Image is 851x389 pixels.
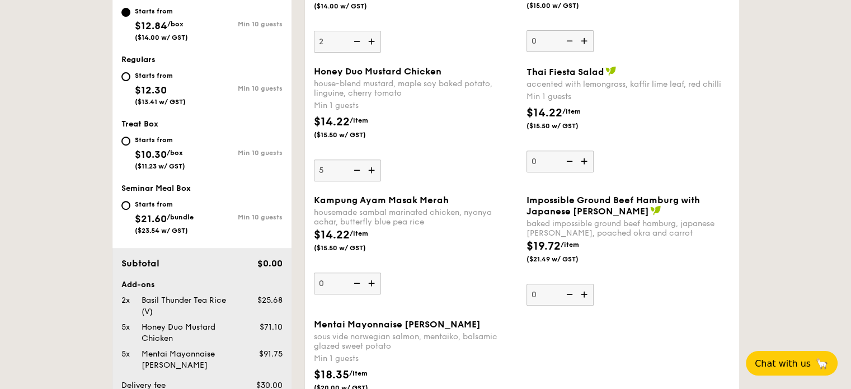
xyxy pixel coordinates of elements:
div: Basil Thunder Tea Rice (V) [137,295,239,317]
span: ($14.00 w/ GST) [135,34,188,41]
img: icon-add.58712e84.svg [577,284,594,305]
img: icon-add.58712e84.svg [364,31,381,52]
span: Treat Box [121,119,158,129]
img: icon-reduce.1d2dbef1.svg [347,160,364,181]
div: Starts from [135,200,194,209]
input: Kampung Ayam Masak Merahhousemade sambal marinated chicken, nyonya achar, butterfly blue pea rice... [314,273,381,294]
input: Min 1 guests$13.76/item($15.00 w/ GST) [526,30,594,52]
div: Min 1 guests [314,353,518,364]
span: 🦙 [815,357,829,370]
span: ($15.00 w/ GST) [526,1,603,10]
span: /item [562,107,581,115]
input: Starts from$10.30/box($11.23 w/ GST)Min 10 guests [121,137,130,146]
img: icon-add.58712e84.svg [577,30,594,51]
span: Chat with us [755,358,811,369]
span: Seminar Meal Box [121,184,191,193]
div: Min 10 guests [202,20,283,28]
img: icon-add.58712e84.svg [364,160,381,181]
img: icon-add.58712e84.svg [577,151,594,172]
input: Honey Duo Mustard Chickenhouse-blend mustard, maple soy baked potato, linguine, cherry tomatoMin ... [314,160,381,181]
img: icon-add.58712e84.svg [364,273,381,294]
img: icon-vegan.f8ff3823.svg [605,66,617,76]
div: accented with lemongrass, kaffir lime leaf, red chilli [526,79,730,89]
span: ($15.50 w/ GST) [526,121,603,130]
div: 5x [117,322,137,333]
div: baked impossible ground beef hamburg, japanese [PERSON_NAME], poached okra and carrot [526,219,730,238]
div: 5x [117,349,137,360]
span: ($13.41 w/ GST) [135,98,186,106]
div: Min 10 guests [202,85,283,92]
span: Mentai Mayonnaise [PERSON_NAME] [314,319,481,330]
img: icon-vegan.f8ff3823.svg [650,205,661,215]
button: Chat with us🦙 [746,351,838,376]
span: $14.22 [314,115,350,129]
span: Subtotal [121,258,159,269]
div: house-blend mustard, maple soy baked potato, linguine, cherry tomato [314,79,518,98]
img: icon-reduce.1d2dbef1.svg [347,31,364,52]
span: $71.10 [259,322,282,332]
div: Honey Duo Mustard Chicken [137,322,239,344]
span: ($15.50 w/ GST) [314,243,390,252]
input: Starts from$21.60/bundle($23.54 w/ GST)Min 10 guests [121,201,130,210]
span: $21.60 [135,213,167,225]
span: /item [561,241,579,249]
div: 2x [117,295,137,306]
span: /item [350,229,368,237]
img: icon-reduce.1d2dbef1.svg [347,273,364,294]
input: Min 1 guests$12.84/item($14.00 w/ GST) [314,31,381,53]
span: Thai Fiesta Salad [526,67,604,77]
span: $25.68 [257,296,282,305]
span: /item [349,369,368,377]
img: icon-reduce.1d2dbef1.svg [560,151,577,172]
div: Starts from [135,7,188,16]
span: $91.75 [258,349,282,359]
input: Starts from$12.30($13.41 w/ GST)Min 10 guests [121,72,130,81]
span: Honey Duo Mustard Chicken [314,66,441,77]
span: $10.30 [135,148,167,161]
span: $19.72 [526,240,561,253]
span: $12.84 [135,20,167,32]
div: Starts from [135,71,186,80]
span: /bundle [167,213,194,221]
span: $14.22 [526,106,562,120]
div: Mentai Mayonnaise [PERSON_NAME] [137,349,239,371]
span: Impossible Ground Beef Hamburg with Japanese [PERSON_NAME] [526,195,700,217]
input: Thai Fiesta Saladaccented with lemongrass, kaffir lime leaf, red chilliMin 1 guests$14.22/item($1... [526,151,594,172]
input: Starts from$12.84/box($14.00 w/ GST)Min 10 guests [121,8,130,17]
div: Min 10 guests [202,213,283,221]
span: ($21.49 w/ GST) [526,255,603,264]
div: housemade sambal marinated chicken, nyonya achar, butterfly blue pea rice [314,208,518,227]
span: ($15.50 w/ GST) [314,130,390,139]
span: $18.35 [314,368,349,382]
span: ($23.54 w/ GST) [135,227,188,235]
div: Min 10 guests [202,149,283,157]
div: Starts from [135,135,185,144]
span: /box [167,20,184,28]
span: $0.00 [257,258,282,269]
span: $12.30 [135,84,167,96]
span: ($11.23 w/ GST) [135,162,185,170]
img: icon-reduce.1d2dbef1.svg [560,284,577,305]
div: sous vide norwegian salmon, mentaiko, balsamic glazed sweet potato [314,332,518,351]
div: Min 1 guests [526,91,730,102]
span: $14.22 [314,228,350,242]
div: Add-ons [121,279,283,290]
div: Min 1 guests [314,100,518,111]
span: Regulars [121,55,156,64]
img: icon-reduce.1d2dbef1.svg [560,30,577,51]
input: Impossible Ground Beef Hamburg with Japanese [PERSON_NAME]baked impossible ground beef hamburg, j... [526,284,594,306]
span: /box [167,149,183,157]
span: /item [350,116,368,124]
span: Kampung Ayam Masak Merah [314,195,449,205]
span: ($14.00 w/ GST) [314,2,390,11]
